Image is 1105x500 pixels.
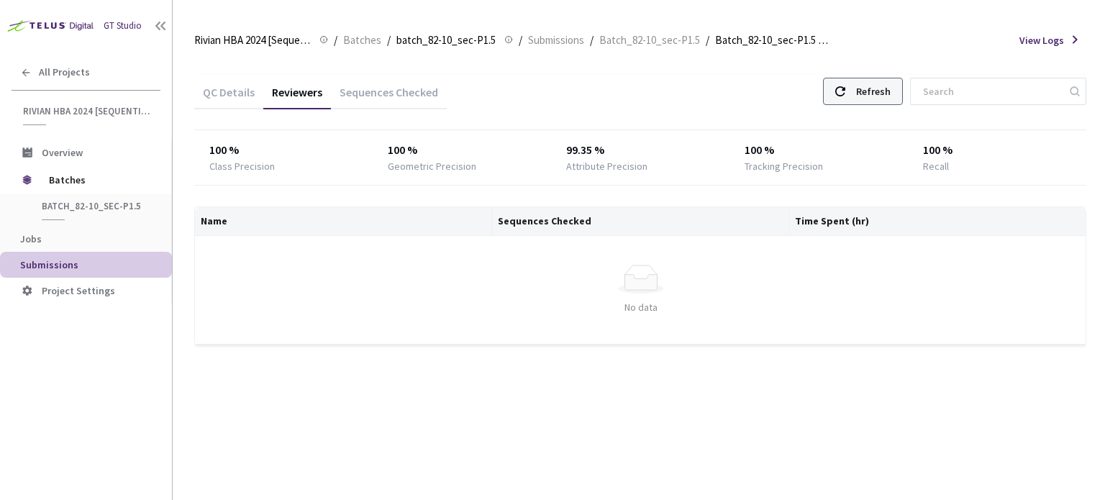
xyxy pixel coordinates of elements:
span: Batches [49,165,147,194]
a: Batches [340,32,384,47]
span: Rivian HBA 2024 [Sequential] [194,32,311,49]
a: Submissions [525,32,587,47]
div: No data [206,299,1076,315]
div: Reviewers [263,85,331,109]
span: All Projects [39,66,90,78]
span: View Logs [1019,33,1064,47]
div: GT Studio [104,19,142,33]
div: Recall [923,159,949,173]
th: Sequences Checked [492,207,789,236]
th: Time Spent (hr) [789,207,1086,236]
span: Submissions [20,258,78,271]
span: batch_82-10_sec-P1.5 [396,32,496,49]
div: Sequences Checked [331,85,447,109]
li: / [334,32,337,49]
div: Attribute Precision [566,159,647,173]
div: 100 % [923,142,1072,159]
span: Overview [42,146,83,159]
div: 100 % [209,142,358,159]
span: Jobs [20,232,42,245]
input: Search [914,78,1068,104]
span: Rivian HBA 2024 [Sequential] [23,105,152,117]
span: Batch_82-10_sec-P1.5 QC - [DATE] [715,32,832,49]
span: Submissions [528,32,584,49]
span: Project Settings [42,284,115,297]
div: 100 % [745,142,893,159]
div: Refresh [856,78,891,104]
div: Geometric Precision [388,159,476,173]
li: / [519,32,522,49]
li: / [706,32,709,49]
div: QC Details [194,85,263,109]
li: / [590,32,594,49]
th: Name [195,207,492,236]
span: Batches [343,32,381,49]
div: Class Precision [209,159,275,173]
div: Tracking Precision [745,159,823,173]
div: 100 % [388,142,537,159]
li: / [387,32,391,49]
span: batch_82-10_sec-P1.5 [42,200,148,212]
a: Batch_82-10_sec-P1.5 [596,32,703,47]
div: 99.35 % [566,142,715,159]
span: Batch_82-10_sec-P1.5 [599,32,700,49]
